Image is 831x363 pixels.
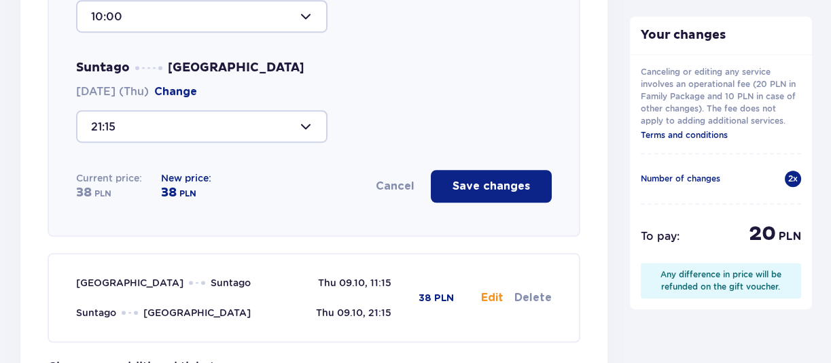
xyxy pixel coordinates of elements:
[94,188,111,200] span: PLN
[135,66,162,70] img: dots
[652,269,790,293] div: Any difference in price will be refunded on the gift voucher.
[431,170,552,203] button: Save changes
[168,60,304,76] span: [GEOGRAPHIC_DATA]
[76,276,183,290] span: [GEOGRAPHIC_DATA]
[316,306,391,319] p: Thu 09.10, 21:15
[76,84,197,99] span: [DATE] (Thu)
[514,290,552,305] button: Delete
[419,292,454,305] p: 38 PLN
[779,229,801,244] span: PLN
[318,276,391,290] p: Thu 09.10, 11:15
[76,185,92,201] span: 38
[179,188,196,200] span: PLN
[749,221,776,247] span: 20
[154,84,197,99] button: Change
[630,27,812,44] p: Your changes
[76,306,116,319] span: Suntago
[76,60,130,76] span: Suntago
[161,185,177,201] span: 38
[76,171,142,185] p: Current price:
[641,229,679,244] p: To pay :
[376,179,414,194] button: Cancel
[641,130,728,140] span: Terms and conditions
[641,173,720,185] p: Number of changes
[641,66,801,142] p: Canceling or editing any service involves an operational fee (20 PLN in Family Package and 10 PLN...
[161,171,211,185] p: New price:
[211,276,251,290] span: Suntago
[453,179,530,194] p: Save changes
[143,306,251,319] span: [GEOGRAPHIC_DATA]
[122,311,138,315] img: dots
[481,290,503,305] button: Edit
[189,281,205,285] img: dots
[641,127,728,142] a: Terms and conditions
[785,171,801,187] div: 2 x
